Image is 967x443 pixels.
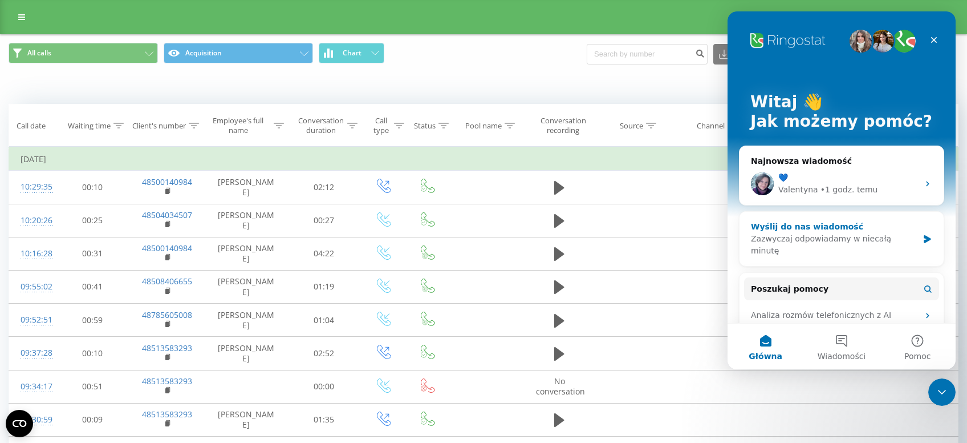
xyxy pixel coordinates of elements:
[287,337,360,370] td: 02:52
[142,243,192,253] a: 48500140984
[9,43,158,63] button: All calls
[56,337,129,370] td: 00:10
[371,116,391,135] div: Call type
[928,378,956,406] iframe: Intercom live chat
[21,176,44,198] div: 10:29:35
[287,237,360,270] td: 04:22
[21,243,44,265] div: 10:16:28
[205,204,287,237] td: [PERSON_NAME]
[132,121,186,131] div: Client's number
[205,270,287,303] td: [PERSON_NAME]
[713,44,775,65] button: Export
[728,11,956,369] iframe: Intercom live chat
[287,270,360,303] td: 01:19
[536,376,585,397] span: No conversation
[287,171,360,204] td: 02:12
[17,121,46,131] div: Call date
[343,49,361,57] span: Chart
[205,337,287,370] td: [PERSON_NAME]
[21,376,44,398] div: 09:34:17
[465,121,502,131] div: Pool name
[9,148,958,171] td: [DATE]
[142,376,192,386] a: 48513583293
[297,116,344,135] div: Conversation duration
[142,276,192,287] a: 48508406655
[205,403,287,436] td: [PERSON_NAME]
[142,343,192,353] a: 48513583293
[56,370,129,403] td: 00:51
[68,121,111,131] div: Waiting time
[287,204,360,237] td: 00:27
[164,43,313,63] button: Acquisition
[697,121,725,131] div: Channel
[142,409,192,420] a: 48513583293
[56,171,129,204] td: 00:10
[287,370,360,403] td: 00:00
[56,270,129,303] td: 00:41
[205,237,287,270] td: [PERSON_NAME]
[535,116,592,135] div: Conversation recording
[414,121,436,131] div: Status
[620,121,643,131] div: Source
[142,210,192,220] a: 48504034507
[205,171,287,204] td: [PERSON_NAME]
[56,403,129,436] td: 00:09
[27,49,51,58] span: All calls
[142,309,192,320] a: 48785605008
[21,409,44,431] div: 09:30:59
[6,410,33,437] button: Open CMP widget
[21,309,44,331] div: 09:52:51
[287,304,360,337] td: 01:04
[56,237,129,270] td: 00:31
[287,403,360,436] td: 01:35
[56,204,129,237] td: 00:25
[205,304,287,337] td: [PERSON_NAME]
[21,276,44,298] div: 09:55:02
[21,210,44,232] div: 10:20:26
[205,116,271,135] div: Employee's full name
[587,44,708,65] input: Search by number
[142,176,192,187] a: 48500140984
[319,43,384,63] button: Chart
[56,304,129,337] td: 00:59
[21,342,44,364] div: 09:37:28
